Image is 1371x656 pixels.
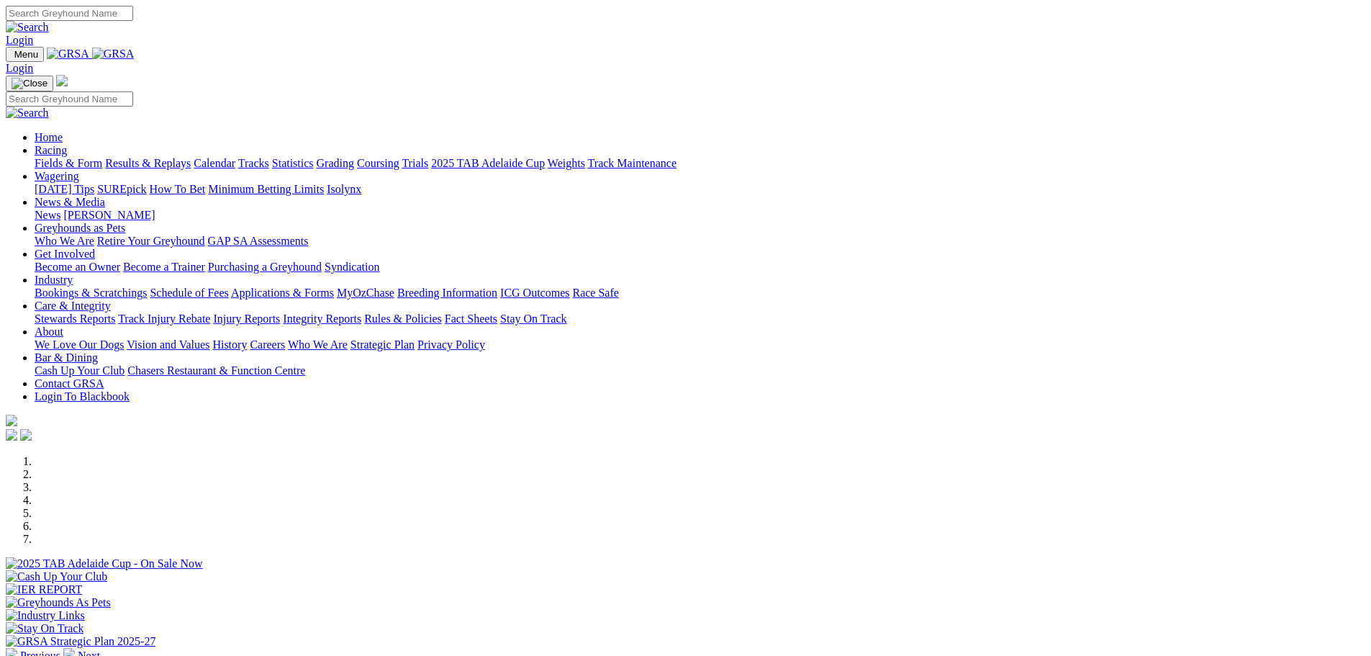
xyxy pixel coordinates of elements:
a: Breeding Information [397,287,497,299]
button: Toggle navigation [6,76,53,91]
a: Fields & Form [35,157,102,169]
a: Trials [402,157,428,169]
a: About [35,325,63,338]
a: News & Media [35,196,105,208]
div: Care & Integrity [35,313,1365,325]
a: GAP SA Assessments [208,235,309,247]
a: News [35,209,60,221]
a: Bar & Dining [35,351,98,364]
a: Isolynx [327,183,361,195]
img: logo-grsa-white.png [6,415,17,426]
a: Racing [35,144,67,156]
a: Results & Replays [105,157,191,169]
img: Stay On Track [6,622,83,635]
a: Calendar [194,157,235,169]
a: Track Injury Rebate [118,313,210,325]
a: Applications & Forms [231,287,334,299]
a: Get Involved [35,248,95,260]
img: twitter.svg [20,429,32,441]
a: Weights [548,157,585,169]
a: Login [6,34,33,46]
a: [DATE] Tips [35,183,94,195]
a: Fact Sheets [445,313,497,325]
img: GRSA Strategic Plan 2025-27 [6,635,155,648]
a: Statistics [272,157,314,169]
span: Menu [14,49,38,60]
div: News & Media [35,209,1365,222]
a: Cash Up Your Club [35,364,125,377]
div: Greyhounds as Pets [35,235,1365,248]
div: Racing [35,157,1365,170]
img: IER REPORT [6,583,82,596]
div: Industry [35,287,1365,300]
a: Syndication [325,261,379,273]
img: 2025 TAB Adelaide Cup - On Sale Now [6,557,203,570]
a: Coursing [357,157,399,169]
div: About [35,338,1365,351]
a: Stay On Track [500,313,566,325]
a: Login [6,62,33,74]
a: Industry [35,274,73,286]
img: Cash Up Your Club [6,570,107,583]
img: Search [6,107,49,120]
a: Rules & Policies [364,313,442,325]
a: Retire Your Greyhound [97,235,205,247]
img: Close [12,78,47,89]
a: Care & Integrity [35,300,111,312]
img: GRSA [47,48,89,60]
img: Industry Links [6,609,85,622]
input: Search [6,6,133,21]
a: Schedule of Fees [150,287,228,299]
button: Toggle navigation [6,47,44,62]
img: Greyhounds As Pets [6,596,111,609]
a: Strategic Plan [350,338,415,351]
a: ICG Outcomes [500,287,569,299]
img: Search [6,21,49,34]
a: [PERSON_NAME] [63,209,155,221]
a: Race Safe [572,287,618,299]
a: Grading [317,157,354,169]
a: Bookings & Scratchings [35,287,147,299]
a: History [212,338,247,351]
input: Search [6,91,133,107]
div: Wagering [35,183,1365,196]
a: Who We Are [35,235,94,247]
img: facebook.svg [6,429,17,441]
a: Become a Trainer [123,261,205,273]
a: Tracks [238,157,269,169]
a: Vision and Values [127,338,209,351]
a: Contact GRSA [35,377,104,390]
a: Minimum Betting Limits [208,183,324,195]
a: Greyhounds as Pets [35,222,125,234]
img: logo-grsa-white.png [56,75,68,86]
a: Wagering [35,170,79,182]
div: Bar & Dining [35,364,1365,377]
a: We Love Our Dogs [35,338,124,351]
a: Home [35,131,63,143]
a: Integrity Reports [283,313,361,325]
img: GRSA [92,48,135,60]
a: Track Maintenance [588,157,677,169]
a: Careers [250,338,285,351]
a: Become an Owner [35,261,120,273]
a: 2025 TAB Adelaide Cup [431,157,545,169]
div: Get Involved [35,261,1365,274]
a: Stewards Reports [35,313,115,325]
a: SUREpick [97,183,146,195]
a: Injury Reports [213,313,280,325]
a: Purchasing a Greyhound [208,261,322,273]
a: Chasers Restaurant & Function Centre [127,364,305,377]
a: How To Bet [150,183,206,195]
a: MyOzChase [337,287,394,299]
a: Privacy Policy [417,338,485,351]
a: Who We Are [288,338,348,351]
a: Login To Blackbook [35,390,130,403]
